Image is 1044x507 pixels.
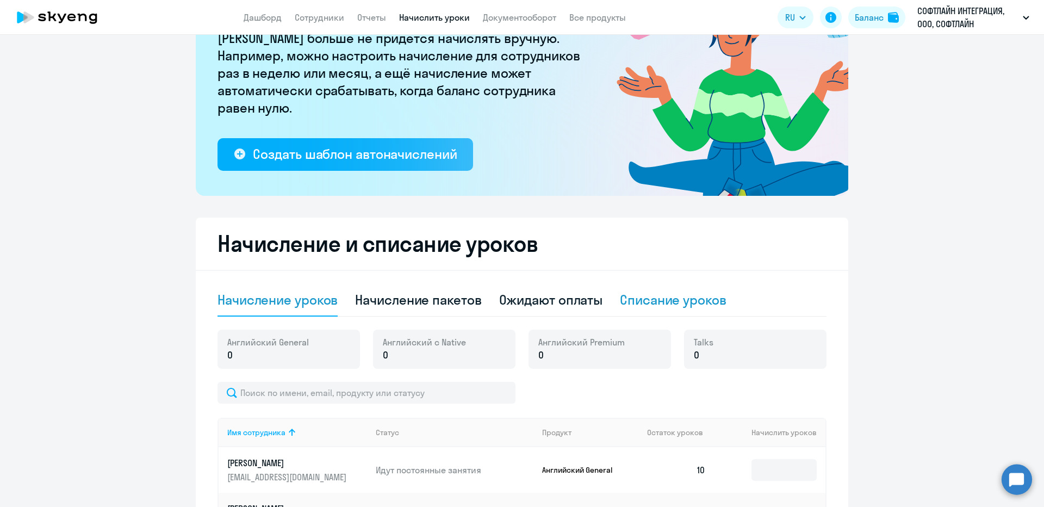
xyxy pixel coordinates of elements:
div: Остаток уроков [647,428,714,437]
input: Поиск по имени, email, продукту или статусу [217,382,515,404]
a: Сотрудники [295,12,344,23]
button: СОФТЛАЙН ИНТЕГРАЦИЯ, ООО, СОФТЛАЙН ИНТЕГРАЦИЯ Соц. пакет [912,4,1035,30]
a: Начислить уроки [399,12,470,23]
button: Балансbalance [848,7,905,28]
a: Документооборот [483,12,556,23]
p: Английский General [542,465,624,475]
span: 0 [227,348,233,362]
div: Имя сотрудника [227,428,285,437]
span: 0 [538,348,544,362]
div: Начисление уроков [217,291,338,308]
p: [EMAIL_ADDRESS][DOMAIN_NAME] [227,471,349,483]
span: Английский Premium [538,336,625,348]
a: Отчеты [357,12,386,23]
p: [PERSON_NAME] больше не придётся начислять вручную. Например, можно настроить начисление для сотр... [217,29,587,116]
div: Статус [376,428,399,437]
p: [PERSON_NAME] [227,457,349,469]
a: [PERSON_NAME][EMAIL_ADDRESS][DOMAIN_NAME] [227,457,367,483]
div: Списание уроков [620,291,726,308]
span: 0 [383,348,388,362]
td: 10 [638,447,714,493]
div: Продукт [542,428,571,437]
a: Дашборд [244,12,282,23]
span: Английский General [227,336,309,348]
h2: Начисление и списание уроков [217,231,826,257]
span: Остаток уроков [647,428,703,437]
p: Идут постоянные занятия [376,464,533,476]
button: Создать шаблон автоначислений [217,138,473,171]
a: Все продукты [569,12,626,23]
div: Ожидают оплаты [499,291,603,308]
span: Английский с Native [383,336,466,348]
img: balance [888,12,899,23]
div: Продукт [542,428,639,437]
span: Talks [694,336,713,348]
p: СОФТЛАЙН ИНТЕГРАЦИЯ, ООО, СОФТЛАЙН ИНТЕГРАЦИЯ Соц. пакет [917,4,1018,30]
span: 0 [694,348,699,362]
div: Имя сотрудника [227,428,367,437]
button: RU [778,7,813,28]
div: Начисление пакетов [355,291,481,308]
span: RU [785,11,795,24]
th: Начислить уроков [714,418,825,447]
div: Создать шаблон автоначислений [253,145,457,163]
div: Баланс [855,11,884,24]
div: Статус [376,428,533,437]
